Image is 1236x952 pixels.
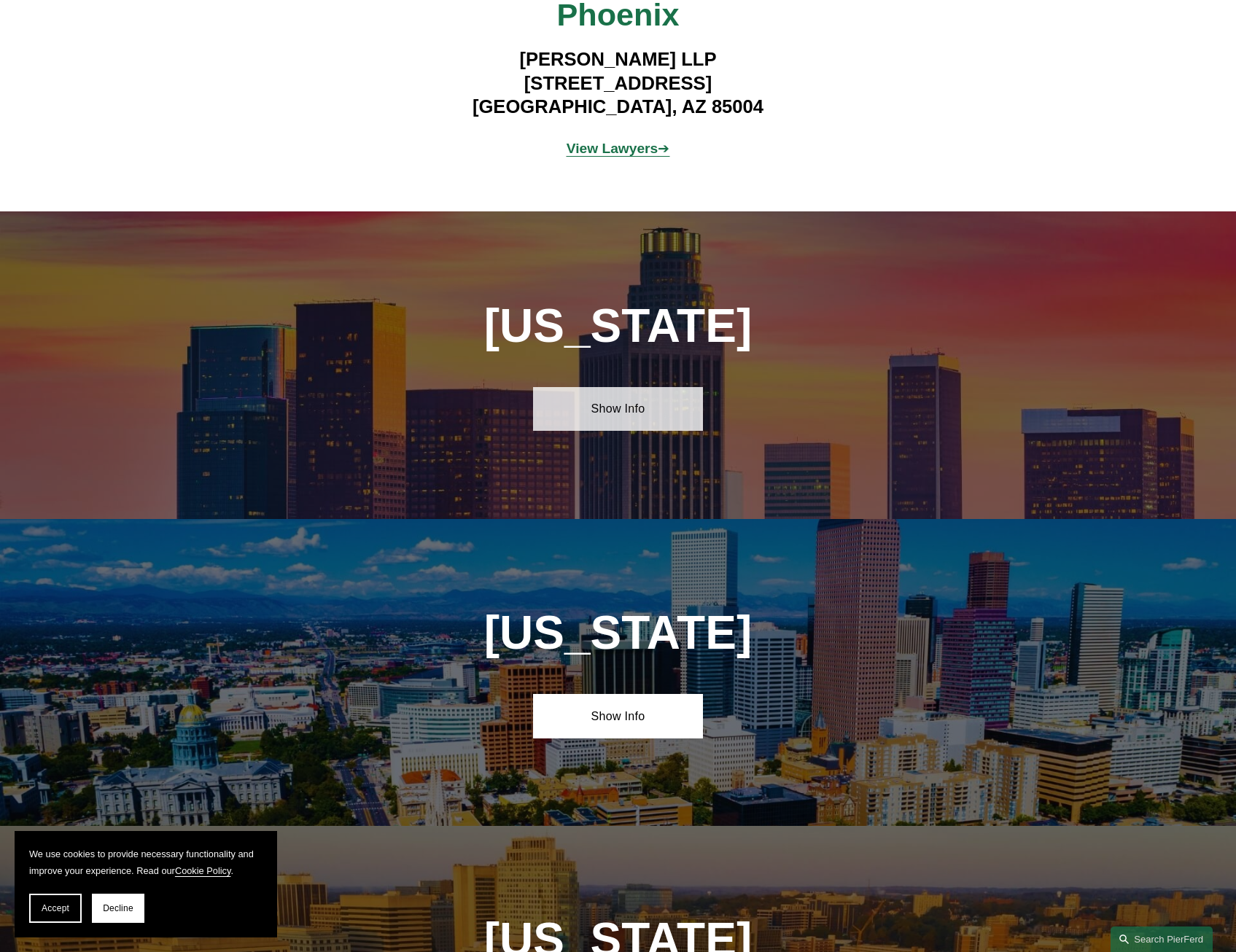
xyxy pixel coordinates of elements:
p: We use cookies to provide necessary functionality and improve your experience. Read our . [29,846,263,879]
h1: [US_STATE] [405,606,831,660]
button: Decline [92,894,144,923]
span: Decline [103,903,133,913]
a: ➔ [658,141,669,156]
section: Cookie banner [15,831,277,937]
h4: [PERSON_NAME] LLP [STREET_ADDRESS] [GEOGRAPHIC_DATA], AZ 85004 [405,47,831,118]
a: Search this site [1111,926,1213,952]
button: Accept [29,894,82,923]
a: Cookie Policy [175,865,231,876]
a: View Lawyers [567,141,658,156]
a: Show Info [533,387,703,431]
h1: [US_STATE] [405,300,831,353]
span: Accept [42,903,69,913]
a: Show Info [533,694,703,738]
